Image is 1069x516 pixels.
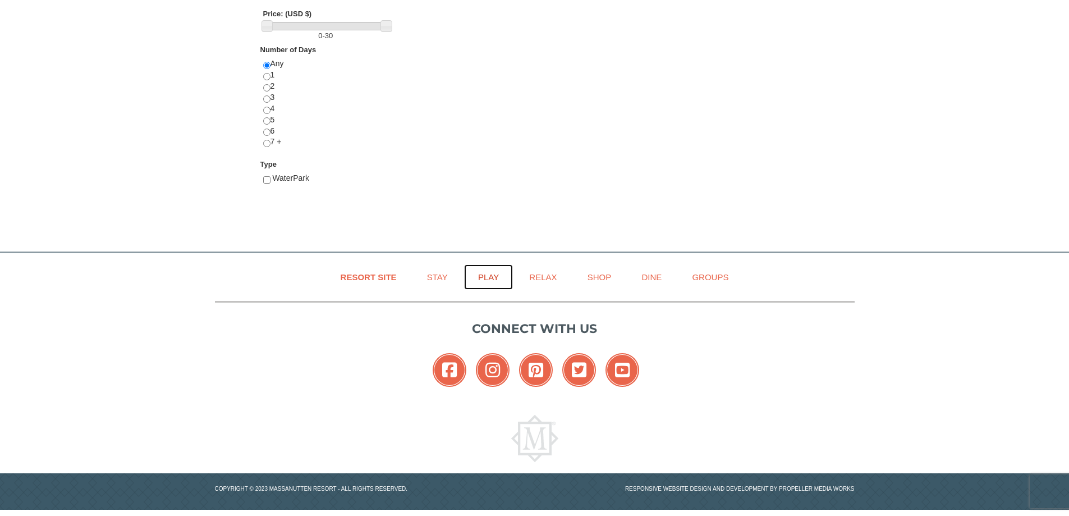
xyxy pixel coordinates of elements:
span: 0 [318,31,322,40]
img: Massanutten Resort Logo [511,415,558,462]
a: Relax [515,264,571,290]
a: Stay [413,264,462,290]
strong: Price: (USD $) [263,10,312,18]
p: Connect with us [215,319,855,338]
strong: Type [260,160,277,168]
label: - [263,30,388,42]
strong: Number of Days [260,45,316,54]
div: Any 1 2 3 4 5 6 7 + [263,58,388,159]
a: Responsive website design and development by Propeller Media Works [625,486,855,492]
a: Play [464,264,513,290]
span: 30 [325,31,333,40]
a: Groups [678,264,742,290]
a: Resort Site [327,264,411,290]
p: Copyright © 2023 Massanutten Resort - All Rights Reserved. [207,485,535,493]
a: Shop [574,264,626,290]
a: Dine [627,264,676,290]
span: WaterPark [272,173,309,182]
